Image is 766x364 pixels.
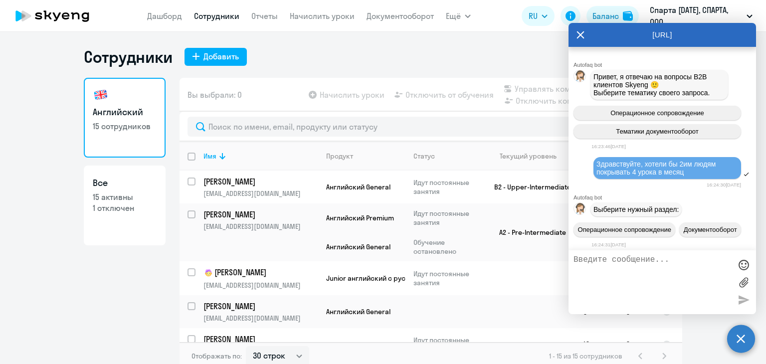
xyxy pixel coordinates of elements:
time: 16:23:46[DATE] [591,144,626,149]
span: Английский Premium [326,213,394,222]
time: 16:24:31[DATE] [591,242,626,247]
a: Все15 активны1 отключен [84,166,166,245]
span: Операционное сопровождение [610,109,704,117]
p: [PERSON_NAME] [203,209,316,220]
span: Документооборот [684,226,737,233]
td: B2 - Upper-Intermediate [482,328,575,361]
span: Ещё [446,10,461,22]
p: Идут постоянные занятия [413,336,482,354]
img: bot avatar [574,203,586,217]
div: Добавить [203,50,239,62]
a: Английский15 сотрудников [84,78,166,158]
span: Операционное сопровождение [577,226,671,233]
td: A2 - Pre-Intermediate [482,203,575,261]
p: [PERSON_NAME] [203,267,316,279]
p: [EMAIL_ADDRESS][DOMAIN_NAME] [203,222,318,231]
button: Балансbalance [586,6,639,26]
a: Сотрудники [194,11,239,21]
div: Текущий уровень [500,152,557,161]
button: Операционное сопровождение [574,106,741,120]
h3: Все [93,177,157,189]
a: [PERSON_NAME] [203,209,318,220]
input: Поиск по имени, email, продукту или статусу [188,117,674,137]
p: [PERSON_NAME] [203,334,316,345]
a: [PERSON_NAME] [203,176,318,187]
p: [EMAIL_ADDRESS][DOMAIN_NAME] [203,189,318,198]
h1: Сотрудники [84,47,173,67]
img: balance [623,11,633,21]
span: Отображать по: [191,352,242,361]
p: 15 сотрудников [93,121,157,132]
p: [EMAIL_ADDRESS][DOMAIN_NAME] [203,281,318,290]
div: Текущий уровень [490,152,574,161]
img: bot avatar [574,70,586,85]
a: Дашборд [147,11,182,21]
button: Документооборот [679,222,741,237]
span: Английский General [326,340,390,349]
div: Баланс [592,10,619,22]
div: Продукт [326,152,353,161]
p: Обучение остановлено [413,238,482,256]
span: Здравствуйте, хотели бы 2им людям покрывать 4 урока в месяц [596,160,718,176]
button: RU [522,6,555,26]
button: Добавить [185,48,247,66]
div: Имя [203,152,318,161]
p: [EMAIL_ADDRESS][DOMAIN_NAME] [203,314,318,323]
div: Статус [413,152,435,161]
img: english [93,87,109,103]
p: Спарта [DATE], СПАРТА, ООО [650,4,743,28]
a: Документооборот [367,11,434,21]
span: Английский General [326,307,390,316]
span: Junior английский с русскоговорящим преподавателем [326,274,514,283]
time: 16:24:30[DATE] [707,182,741,187]
p: Идут постоянные занятия [413,209,482,227]
button: Спарта [DATE], СПАРТА, ООО [645,4,758,28]
p: [PERSON_NAME] [203,301,316,312]
div: Имя [203,152,216,161]
span: Выберите нужный раздел: [593,205,679,213]
p: 1 отключен [93,202,157,213]
a: Начислить уроки [290,11,355,21]
span: Английский General [326,182,390,191]
button: Операционное сопровождение [574,222,675,237]
td: 0 [618,328,654,361]
span: Английский General [326,242,390,251]
p: 15 активны [93,191,157,202]
td: 10 [575,328,618,361]
span: RU [529,10,538,22]
span: Привет, я отвечаю на вопросы B2B клиентов Skyeng 🙂 Выберите тематику своего запроса. [593,73,710,97]
a: [PERSON_NAME] [203,301,318,312]
button: Ещё [446,6,471,26]
td: B2 - Upper-Intermediate [482,171,575,203]
div: Autofaq bot [574,62,756,68]
a: Отчеты [251,11,278,21]
p: Идут постоянные занятия [413,269,482,287]
button: Тематики документооборот [574,124,741,139]
div: Autofaq bot [574,194,756,200]
span: 1 - 15 из 15 сотрудников [549,352,622,361]
p: [PERSON_NAME] [203,176,316,187]
h3: Английский [93,106,157,119]
a: child[PERSON_NAME] [203,267,318,279]
p: Идут постоянные занятия [413,178,482,196]
img: child [203,268,213,278]
a: [PERSON_NAME] [203,334,318,345]
span: Вы выбрали: 0 [188,89,242,101]
label: Лимит 10 файлов [736,275,751,290]
span: Тематики документооборот [616,128,699,135]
